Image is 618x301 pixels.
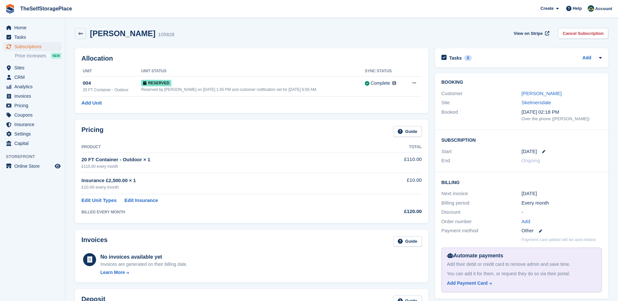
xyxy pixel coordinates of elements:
[124,197,158,204] a: Edit Insurance
[393,236,422,247] a: Guide
[100,253,188,261] div: No invoices available yet
[14,33,53,42] span: Tasks
[81,236,108,247] h2: Invoices
[3,101,62,110] a: menu
[3,23,62,32] a: menu
[14,120,53,129] span: Insurance
[51,52,62,59] div: NEW
[447,280,594,287] a: Add Payment Card
[522,190,602,197] div: [DATE]
[100,269,188,276] a: Learn More
[441,208,522,216] div: Discount
[141,66,365,77] th: Unit Status
[18,3,75,14] a: TheSelfStoragePlace
[100,269,125,276] div: Learn More
[392,81,396,85] img: icon-info-grey-7440780725fd019a000dd9b08b2336e03edf1995a4989e88bcd33f0948082b44.svg
[81,197,117,204] a: Edit Unit Types
[100,261,188,268] div: Invoices are generated on their billing date.
[15,53,46,59] span: Price increases
[14,92,53,101] span: Invoices
[441,148,522,155] div: Start
[441,227,522,235] div: Payment method
[81,184,358,191] div: £10.00 every month
[522,218,530,225] a: Add
[441,157,522,165] div: End
[141,80,171,86] span: Reserved
[14,82,53,91] span: Analytics
[588,5,594,12] img: Gairoid
[14,42,53,51] span: Subscriptions
[141,87,365,93] div: Reserved by [PERSON_NAME] on [DATE] 1:45 PM and customer notification set for [DATE] 6:00 AM.
[5,4,15,14] img: stora-icon-8386f47178a22dfd0bd8f6a31ec36ba5ce8667c1dd55bd0f319d3a0aa187defe.svg
[441,108,522,122] div: Booked
[441,99,522,107] div: Site
[464,55,472,61] div: 0
[81,66,141,77] th: Unit
[522,208,602,216] div: -
[3,33,62,42] a: menu
[3,162,62,171] a: menu
[522,100,551,105] a: Skelmersdale
[522,108,602,116] div: [DATE] 02:18 PM
[573,5,582,12] span: Help
[511,28,551,39] a: View on Stripe
[158,31,174,38] div: 105828
[441,90,522,97] div: Customer
[81,177,358,184] div: Insurance £2,500.00 × 1
[3,42,62,51] a: menu
[358,152,422,173] td: £110.00
[81,142,358,152] th: Product
[522,236,596,243] p: Payment card added will be auto-linked
[3,82,62,91] a: menu
[447,270,596,277] div: You can add it for them, or request they do so via their portal.
[365,66,405,77] th: Sync Status
[3,129,62,138] a: menu
[14,139,53,148] span: Capital
[81,126,104,137] h2: Pricing
[540,5,553,12] span: Create
[441,218,522,225] div: Order number
[558,28,608,39] a: Cancel Subscription
[3,139,62,148] a: menu
[81,209,358,215] div: BILLED EVERY MONTH
[3,63,62,72] a: menu
[81,99,102,107] a: Add Unit
[522,199,602,207] div: Every month
[90,29,155,38] h2: [PERSON_NAME]
[514,30,543,37] span: View on Stripe
[441,80,602,85] h2: Booking
[522,148,537,155] time: 2025-09-19 00:00:00 UTC
[14,101,53,110] span: Pricing
[81,55,422,62] h2: Allocation
[14,110,53,120] span: Coupons
[14,162,53,171] span: Online Store
[3,110,62,120] a: menu
[447,280,488,287] div: Add Payment Card
[595,6,612,12] span: Account
[15,52,62,59] a: Price increases NEW
[14,73,53,82] span: CRM
[441,199,522,207] div: Billing period
[14,63,53,72] span: Sites
[14,129,53,138] span: Settings
[441,190,522,197] div: Next invoice
[81,156,358,164] div: 20 FT Container - Outdoor × 1
[358,142,422,152] th: Total
[447,261,596,268] div: Add their debit or credit card to remove admin and save time.
[3,73,62,82] a: menu
[522,158,540,163] span: Ongoing
[393,126,422,137] a: Guide
[54,162,62,170] a: Preview store
[522,91,562,96] a: [PERSON_NAME]
[441,136,602,143] h2: Subscription
[3,120,62,129] a: menu
[6,153,65,160] span: Storefront
[582,54,591,62] a: Add
[83,79,141,87] div: 004
[83,87,141,93] div: 20 FT Container - Outdoor
[447,252,596,260] div: Automate payments
[441,179,602,185] h2: Billing
[522,227,602,235] div: Other
[371,80,390,87] div: Complete
[358,208,422,215] div: £120.00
